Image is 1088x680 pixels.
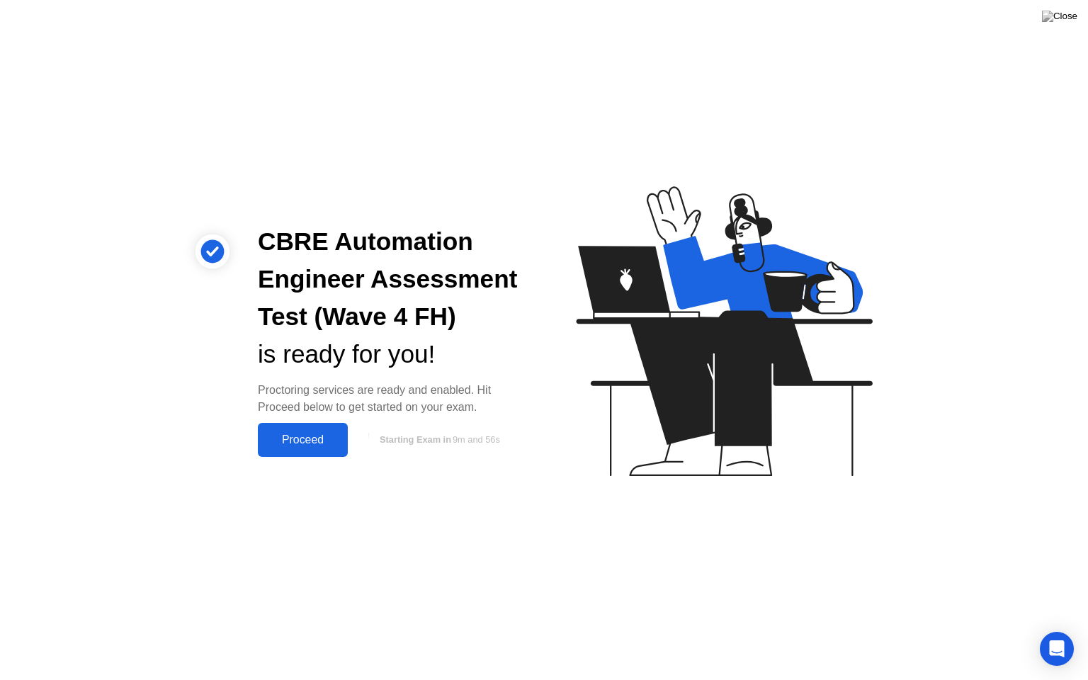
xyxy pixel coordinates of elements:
[258,336,521,373] div: is ready for you!
[258,223,521,335] div: CBRE Automation Engineer Assessment Test (Wave 4 FH)
[453,434,500,445] span: 9m and 56s
[262,433,344,446] div: Proceed
[355,426,521,453] button: Starting Exam in9m and 56s
[1040,632,1074,666] div: Open Intercom Messenger
[258,382,521,416] div: Proctoring services are ready and enabled. Hit Proceed below to get started on your exam.
[258,423,348,457] button: Proceed
[1042,11,1077,22] img: Close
